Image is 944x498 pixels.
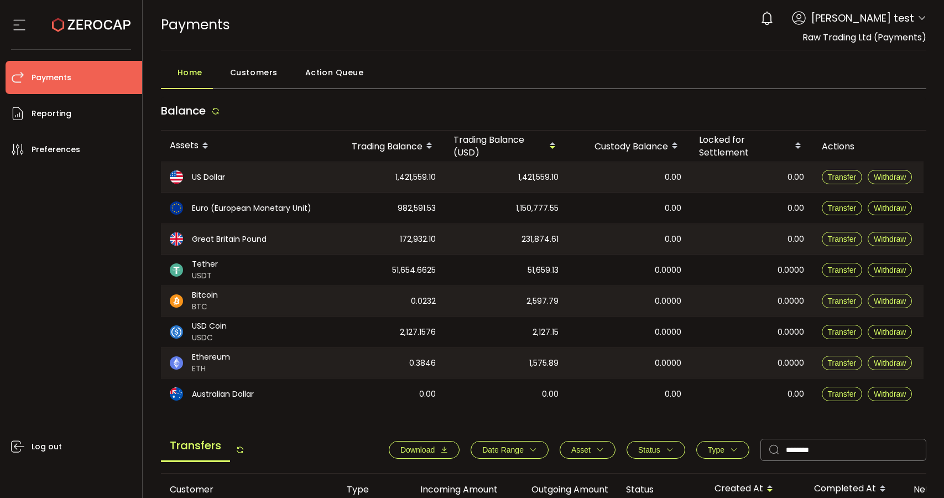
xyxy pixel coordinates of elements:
[567,137,690,155] div: Custody Balance
[874,173,906,181] span: Withdraw
[305,61,364,84] span: Action Queue
[192,332,227,344] span: USDC
[868,232,912,246] button: Withdraw
[665,202,681,215] span: 0.00
[778,357,804,370] span: 0.0000
[787,171,804,184] span: 0.00
[192,363,230,375] span: ETH
[389,441,460,459] button: Download
[192,320,227,332] span: USD Coin
[400,233,436,246] span: 172,932.10
[192,388,254,400] span: Australian Dollar
[161,483,338,496] div: Customer
[868,201,912,215] button: Withdraw
[822,356,863,370] button: Transfer
[802,31,926,44] span: Raw Trading Ltd (Payments)
[32,70,71,86] span: Payments
[874,235,906,243] span: Withdraw
[396,483,507,496] div: Incoming Amount
[192,351,230,363] span: Ethereum
[526,295,559,308] span: 2,597.79
[868,294,912,308] button: Withdraw
[192,289,218,301] span: Bitcoin
[828,359,857,367] span: Transfer
[161,15,230,34] span: Payments
[529,357,559,370] span: 1,575.89
[161,137,332,155] div: Assets
[507,483,617,496] div: Outgoing Amount
[627,441,685,459] button: Status
[868,263,912,277] button: Withdraw
[787,233,804,246] span: 0.00
[560,441,616,459] button: Asset
[813,140,924,153] div: Actions
[170,263,183,277] img: usdt_portfolio.svg
[828,390,857,398] span: Transfer
[170,294,183,308] img: btc_portfolio.svg
[32,439,62,455] span: Log out
[708,445,724,454] span: Type
[868,387,912,401] button: Withdraw
[395,171,436,184] span: 1,421,559.10
[828,204,857,212] span: Transfer
[787,202,804,215] span: 0.00
[828,173,857,181] span: Transfer
[690,133,813,159] div: Locked for Settlement
[822,170,863,184] button: Transfer
[178,61,202,84] span: Home
[778,326,804,339] span: 0.0000
[811,11,914,25] span: [PERSON_NAME] test
[665,171,681,184] span: 0.00
[471,441,549,459] button: Date Range
[822,294,863,308] button: Transfer
[822,387,863,401] button: Transfer
[161,103,206,118] span: Balance
[874,390,906,398] span: Withdraw
[655,357,681,370] span: 0.0000
[192,258,218,270] span: Tether
[170,170,183,184] img: usd_portfolio.svg
[828,266,857,274] span: Transfer
[230,61,278,84] span: Customers
[638,445,660,454] span: Status
[392,264,436,277] span: 51,654.6625
[655,326,681,339] span: 0.0000
[411,295,436,308] span: 0.0232
[874,297,906,305] span: Withdraw
[482,445,524,454] span: Date Range
[32,142,80,158] span: Preferences
[828,328,857,336] span: Transfer
[665,233,681,246] span: 0.00
[868,356,912,370] button: Withdraw
[400,445,435,454] span: Download
[889,445,944,498] iframe: Chat Widget
[192,203,311,214] span: Euro (European Monetary Unit)
[828,235,857,243] span: Transfer
[521,233,559,246] span: 231,874.61
[170,387,183,401] img: aud_portfolio.svg
[868,325,912,339] button: Withdraw
[528,264,559,277] span: 51,659.13
[161,430,230,462] span: Transfers
[874,359,906,367] span: Withdraw
[822,263,863,277] button: Transfer
[665,388,681,401] span: 0.00
[696,441,749,459] button: Type
[874,204,906,212] span: Withdraw
[822,325,863,339] button: Transfer
[170,356,183,370] img: eth_portfolio.svg
[192,172,225,183] span: US Dollar
[874,328,906,336] span: Withdraw
[332,137,445,155] div: Trading Balance
[778,264,804,277] span: 0.0000
[518,171,559,184] span: 1,421,559.10
[868,170,912,184] button: Withdraw
[571,445,591,454] span: Asset
[32,106,71,122] span: Reporting
[398,202,436,215] span: 982,591.53
[542,388,559,401] span: 0.00
[828,297,857,305] span: Transfer
[338,483,396,496] div: Type
[192,234,267,245] span: Great Britain Pound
